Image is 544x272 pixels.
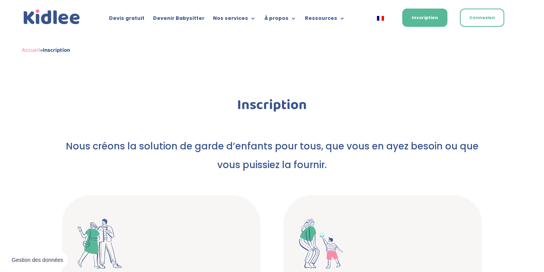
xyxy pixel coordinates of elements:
a: Connexion [460,9,504,27]
img: Français [377,16,384,21]
a: Inscription [402,9,447,27]
a: Accueil [22,46,40,55]
img: parents [77,219,122,269]
a: Devis gratuit [109,16,144,24]
a: Ressources [305,16,345,24]
p: Nous créons la solution de garde d’enfants pour tous, que vous en ayez besoin ou que vous puissie... [62,137,482,174]
a: Nos services [213,16,256,24]
a: Kidlee Logo [22,8,82,26]
a: Devenir Babysitter [153,16,204,24]
h1: Inscription [62,98,482,116]
span: Gestion des données [12,257,63,264]
button: Gestion des données [7,252,68,268]
img: logo_kidlee_bleu [22,8,82,26]
strong: Inscription [43,46,70,55]
span: » [22,46,70,55]
a: À propos [264,16,296,24]
img: babysitter [299,219,343,268]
